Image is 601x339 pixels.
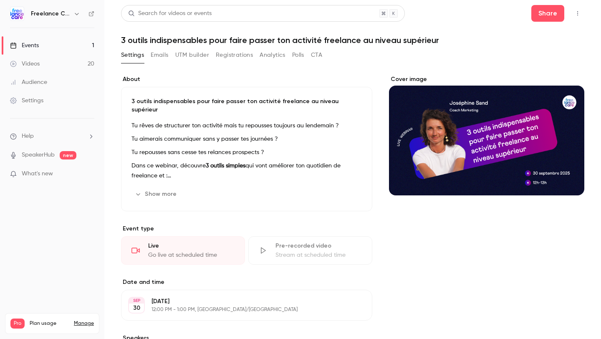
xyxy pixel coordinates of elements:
a: Manage [74,320,94,327]
div: Audience [10,78,47,86]
section: Cover image [389,75,584,195]
div: Live [148,242,235,250]
button: Share [531,5,564,22]
button: Settings [121,48,144,62]
div: Stream at scheduled time [275,251,362,259]
span: Pro [10,319,25,329]
div: Pre-recorded videoStream at scheduled time [248,236,372,265]
p: Tu aimerais communiquer sans y passer tes journées ? [131,134,362,144]
span: Plan usage [30,320,69,327]
p: [DATE] [152,297,328,306]
h6: Freelance Care [31,10,70,18]
p: Tu rêves de structurer ton activité mais tu repousses toujours au lendemain ? [131,121,362,131]
div: Videos [10,60,40,68]
button: Analytics [260,48,285,62]
span: Help [22,132,34,141]
a: SpeakerHub [22,151,55,159]
div: SEP [129,298,144,304]
button: Registrations [216,48,253,62]
div: Pre-recorded video [275,242,362,250]
p: 3 outils indispensables pour faire passer ton activité freelance au niveau supérieur [131,97,362,114]
p: Dans ce webinar, découvre qui vont améliorer ton quotidien de freelance et : [131,161,362,181]
div: LiveGo live at scheduled time [121,236,245,265]
div: Events [10,41,39,50]
div: Search for videos or events [128,9,212,18]
button: UTM builder [175,48,209,62]
iframe: Noticeable Trigger [84,170,94,178]
span: new [60,151,76,159]
div: Settings [10,96,43,105]
img: Freelance Care [10,7,24,20]
button: CTA [311,48,322,62]
label: About [121,75,372,83]
button: Emails [151,48,168,62]
button: Polls [292,48,304,62]
label: Date and time [121,278,372,286]
div: Go live at scheduled time [148,251,235,259]
p: 30 [133,304,140,312]
h1: 3 outils indispensables pour faire passer ton activité freelance au niveau supérieur [121,35,584,45]
strong: 3 outils simples [206,163,245,169]
label: Cover image [389,75,584,83]
p: Event type [121,225,372,233]
li: help-dropdown-opener [10,132,94,141]
p: Tu repousses sans cesse tes relances prospects ? [131,147,362,157]
button: Show more [131,187,182,201]
span: What's new [22,169,53,178]
p: 12:00 PM - 1:00 PM, [GEOGRAPHIC_DATA]/[GEOGRAPHIC_DATA] [152,306,328,313]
